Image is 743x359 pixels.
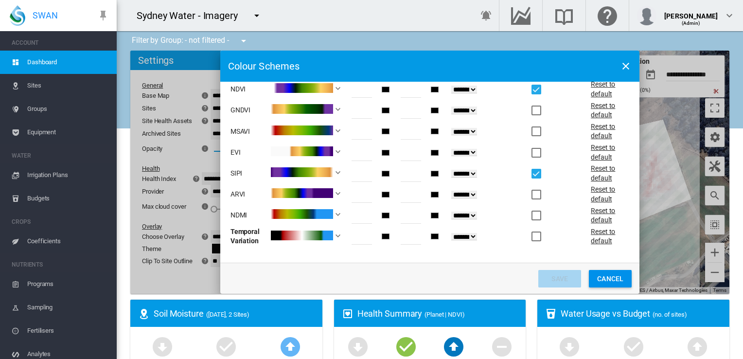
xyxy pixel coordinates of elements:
[333,209,345,221] md-icon: icon-chevron-down
[591,102,615,119] span: Reset to default
[230,143,269,162] td: EVI
[591,228,615,245] span: Reset to default
[230,163,269,183] td: SIPI
[664,7,718,17] div: [PERSON_NAME]
[220,51,639,294] md-dialog: Manage colour ...
[596,10,619,21] md-icon: Click here for help
[333,83,345,95] md-icon: icon-chevron-down
[230,122,269,142] td: MSAVI
[33,9,58,21] span: SWAN
[591,164,615,182] span: Reset to default
[206,311,249,318] span: ([DATE], 2 Sites)
[124,31,256,51] div: Filter by Group: - not filtered -
[552,10,576,21] md-icon: Search the knowledge base
[251,10,263,21] md-icon: icon-menu-down
[442,335,465,358] md-icon: icon-arrow-up-bold-circle
[27,121,109,144] span: Equipment
[234,31,253,51] button: icon-menu-down
[138,308,150,320] md-icon: icon-map-marker-radius
[620,60,632,72] md-icon: icon-close
[558,335,581,358] md-icon: icon-arrow-down-bold-circle
[27,319,109,342] span: Fertilisers
[214,335,238,358] md-icon: icon-checkbox-marked-circle
[425,311,465,318] span: (Planet | NDVI)
[637,6,656,25] img: profile.jpg
[480,10,492,21] md-icon: icon-bell-ring
[137,9,247,22] div: Sydney Water - Imagery
[342,308,354,320] md-icon: icon-heart-box-outline
[27,272,109,296] span: Programs
[682,20,701,26] span: (Admin)
[622,335,645,358] md-icon: icon-checkbox-marked-circle
[561,307,722,320] div: Water Usage vs Budget
[27,97,109,121] span: Groups
[27,74,109,97] span: Sites
[228,59,616,73] div: Colour Schemes
[10,5,25,26] img: SWAN-Landscape-Logo-Colour-drop.png
[230,206,269,226] td: NDMI
[686,335,709,358] md-icon: icon-arrow-up-bold-circle
[12,214,109,230] span: CROPS
[151,335,174,358] md-icon: icon-arrow-down-bold-circle
[333,231,345,242] md-icon: icon-chevron-down
[724,10,735,21] md-icon: icon-chevron-down
[97,10,109,21] md-icon: icon-pin
[490,335,513,358] md-icon: icon-minus-circle
[154,307,315,320] div: Soil Moisture
[27,230,109,253] span: Coefficients
[394,335,418,358] md-icon: icon-checkbox-marked-circle
[230,227,269,247] td: Temporal Variation
[333,146,345,158] md-icon: icon-chevron-down
[230,184,269,204] td: ARVI
[346,335,370,358] md-icon: icon-arrow-down-bold-circle
[27,187,109,210] span: Budgets
[591,185,615,203] span: Reset to default
[333,104,345,116] md-icon: icon-chevron-down
[591,207,615,224] span: Reset to default
[591,80,615,98] span: Reset to default
[589,270,632,287] button: Cancel
[357,307,518,320] div: Health Summary
[12,148,109,163] span: WATER
[27,296,109,319] span: Sampling
[12,35,109,51] span: ACCOUNT
[616,56,636,76] button: icon-close
[247,6,266,25] button: icon-menu-down
[230,79,269,99] td: NDVI
[12,257,109,272] span: NUTRIENTS
[27,51,109,74] span: Dashboard
[279,335,302,358] md-icon: icon-arrow-up-bold-circle
[545,308,557,320] md-icon: icon-cup-water
[538,270,581,287] button: Save
[27,163,109,187] span: Irrigation Plans
[591,144,615,161] span: Reset to default
[333,126,345,137] md-icon: icon-chevron-down
[591,123,615,140] span: Reset to default
[238,35,249,47] md-icon: icon-menu-down
[477,6,496,25] button: icon-bell-ring
[333,188,345,200] md-icon: icon-chevron-down
[509,10,532,21] md-icon: Go to the Data Hub
[653,311,687,318] span: (no. of sites)
[333,167,345,179] md-icon: icon-chevron-down
[230,101,269,121] td: GNDVI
